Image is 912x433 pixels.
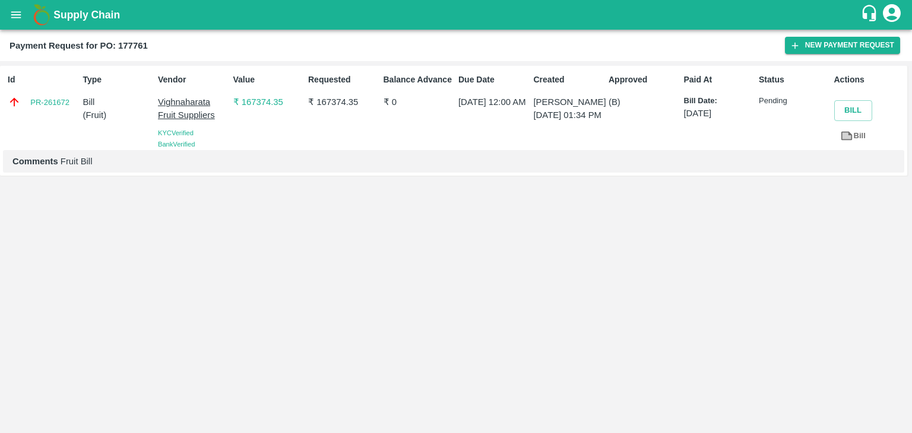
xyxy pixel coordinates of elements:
[759,74,829,86] p: Status
[12,155,895,168] p: Fruit Bill
[534,109,604,122] p: [DATE] 01:34 PM
[534,95,604,109] p: [PERSON_NAME]
[83,109,153,122] p: ( Fruit )
[534,74,604,86] p: Created
[308,74,378,86] p: Requested
[233,74,303,86] p: Value
[158,74,228,86] p: Vendor
[384,74,454,86] p: Balance Advance
[9,41,148,50] b: Payment Request for PO: 177761
[834,126,872,147] a: Bill
[30,3,53,27] img: logo
[158,95,228,122] p: Vighnaharata Fruit Suppliers
[609,74,679,86] p: Approved
[2,1,30,28] button: open drawer
[684,107,754,120] p: [DATE]
[233,95,303,109] p: ₹ 167374.35
[12,157,58,166] b: Comments
[684,95,754,107] p: Bill Date:
[158,141,195,148] span: Bank Verified
[684,74,754,86] p: Paid At
[834,100,872,121] button: Bill
[384,95,454,109] p: ₹ 0
[308,95,378,109] p: ₹ 167374.35
[458,95,528,109] p: [DATE] 12:00 AM
[53,7,860,23] a: Supply Chain
[30,97,69,109] a: PR-261672
[53,9,120,21] b: Supply Chain
[8,74,78,86] p: Id
[881,2,902,27] div: account of current user
[458,74,528,86] p: Due Date
[609,95,679,109] p: (B)
[83,74,153,86] p: Type
[860,4,881,26] div: customer-support
[158,129,194,136] span: KYC Verified
[83,95,153,109] p: Bill
[834,74,904,86] p: Actions
[759,95,829,107] p: Pending
[785,37,900,54] button: New Payment Request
